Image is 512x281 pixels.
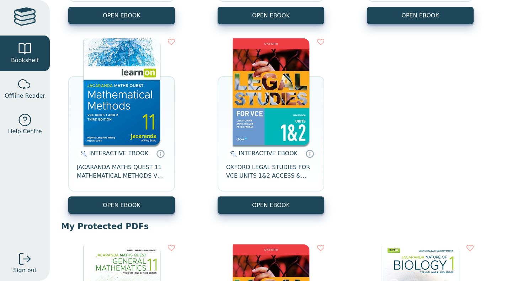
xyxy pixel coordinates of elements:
img: 4924bd51-7932-4040-9111-bbac42153a36.jpg [233,38,309,145]
span: Offline Reader [5,92,45,100]
button: OPEN EBOOK [218,196,324,214]
img: interactive.svg [228,150,237,158]
span: INTERACTIVE EBOOK [89,150,148,157]
span: OXFORD LEGAL STUDIES FOR VCE UNITS 1&2 ACCESS & JUSTICE STUDENT OBOOK + ASSESS 15E [226,163,316,180]
span: Sign out [13,266,37,275]
img: 3d45537d-a581-493a-8efc-3c839325a1f6.jpg [84,38,160,145]
span: Bookshelf [11,56,39,65]
button: OPEN EBOOK [68,196,175,214]
button: OPEN EBOOK [218,7,324,24]
span: INTERACTIVE EBOOK [239,150,298,157]
button: OPEN EBOOK [367,7,474,24]
a: Interactive eBooks are accessed online via the publisher’s portal. They contain interactive resou... [156,149,165,158]
span: Help Centre [8,127,42,136]
img: interactive.svg [79,150,87,158]
span: JACARANDA MATHS QUEST 11 MATHEMATICAL METHODS VCE UNITS 1&2 3E LEARNON [77,163,166,180]
a: Interactive eBooks are accessed online via the publisher’s portal. They contain interactive resou... [305,149,314,158]
button: OPEN EBOOK [68,7,175,24]
p: My Protected PDFs [61,221,501,232]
